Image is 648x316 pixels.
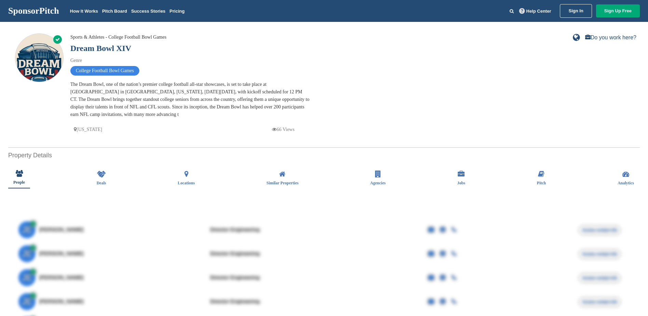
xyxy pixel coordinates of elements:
span: JE [18,293,36,310]
span: [PERSON_NAME] [39,299,84,304]
a: JE [PERSON_NAME] Director Engineering Access contact info [18,290,630,314]
span: JE [18,221,36,238]
span: People [13,180,25,184]
span: [PERSON_NAME] [39,275,84,280]
p: [US_STATE] [74,125,102,134]
span: College Football Bowl Games [70,66,139,76]
div: Director Engineering [210,227,312,233]
span: Analytics [618,181,634,185]
span: Access contact info [578,297,621,307]
span: Deals [97,181,106,185]
span: JE [18,245,36,262]
a: Pitch Board [102,9,127,14]
span: Pitch [537,181,546,185]
a: Sign Up Free [596,4,640,17]
span: Access contact info [578,273,621,283]
p: 66 Views [272,125,294,134]
a: JE [PERSON_NAME] Director Engineering Access contact info [18,218,630,242]
span: [PERSON_NAME] [39,251,84,256]
div: Director Engineering [210,251,312,256]
div: Genre [70,57,309,64]
span: Similar Properties [266,181,299,185]
span: Locations [178,181,195,185]
a: SponsorPitch [8,6,59,15]
a: Pricing [169,9,184,14]
div: Director Engineering [210,275,312,280]
span: Agencies [370,181,386,185]
span: JE [18,269,36,286]
h2: Property Details [8,151,640,160]
img: Sponsorpitch & Dream Bowl XIV [15,34,63,106]
a: Help Center [518,7,553,15]
a: Dream Bowl XIV [70,44,131,53]
span: Access contact info [578,225,621,235]
span: Jobs [457,181,465,185]
span: Access contact info [578,249,621,259]
div: The Dream Bowl, one of the nation’s premier college football all-star showcases, is set to take p... [70,81,309,118]
a: JE [PERSON_NAME] Director Engineering Access contact info [18,266,630,290]
a: How It Works [70,9,98,14]
div: Director Engineering [210,299,312,304]
a: Success Stories [131,9,165,14]
a: Sign In [560,4,592,18]
div: Sports & Athletes - College Football Bowl Games [70,34,166,41]
a: JE [PERSON_NAME] Director Engineering Access contact info [18,242,630,266]
a: Do you work here? [585,35,636,40]
span: [PERSON_NAME] [39,227,84,233]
